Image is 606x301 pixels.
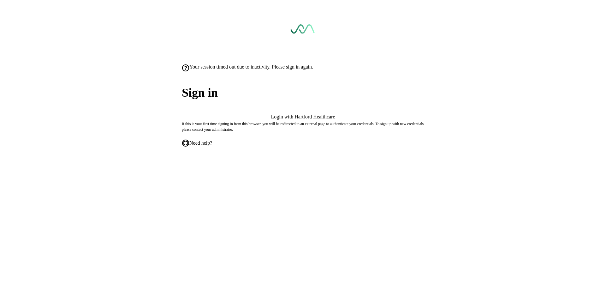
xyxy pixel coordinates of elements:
span: Your session timed out due to inactivity. Please sign in again. [189,64,313,70]
img: See-Mode Logo [290,24,316,40]
a: Go to sign in [290,24,316,40]
button: Login with Hartford Healthcare [182,114,424,120]
a: Need help? [182,139,212,147]
span: Sign in [182,84,424,102]
span: If this is your first time signing in from this browser, you will be redirected to an external pa... [182,122,424,132]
